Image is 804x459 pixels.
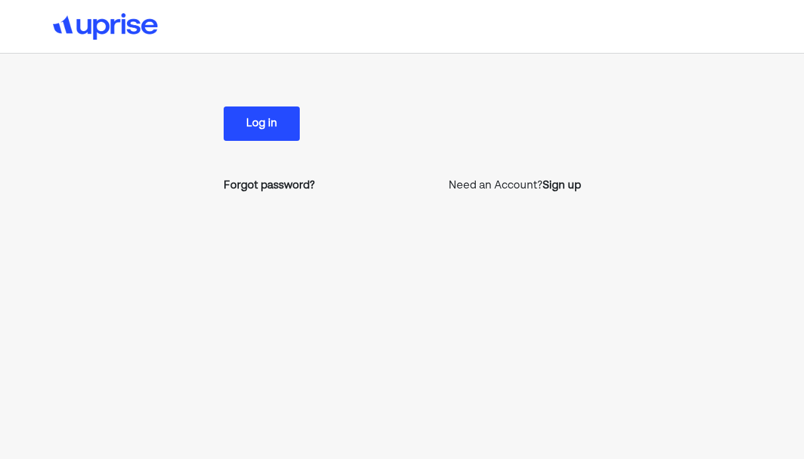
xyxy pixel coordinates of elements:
[224,178,315,194] a: Forgot password?
[543,178,581,194] a: Sign up
[449,178,581,194] p: Need an Account?
[224,106,300,141] button: Log in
